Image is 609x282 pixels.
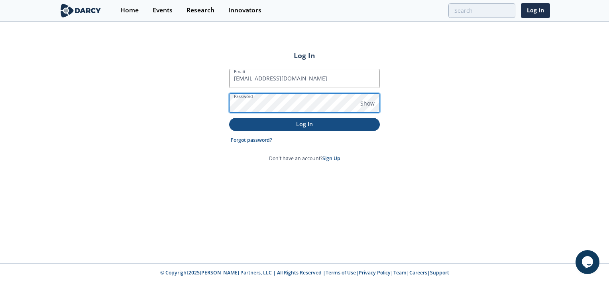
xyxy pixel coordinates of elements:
div: Innovators [228,7,261,14]
p: Don't have an account? [269,155,340,162]
label: Email [234,69,245,75]
iframe: chat widget [576,250,601,274]
img: logo-wide.svg [59,4,102,18]
label: Password [234,93,253,100]
a: Privacy Policy [359,269,391,276]
a: Sign Up [322,155,340,162]
a: Terms of Use [326,269,356,276]
a: Careers [409,269,427,276]
div: Research [187,7,214,14]
button: Log In [229,118,380,131]
span: Show [360,99,375,108]
a: Forgot password? [231,137,272,144]
div: Home [120,7,139,14]
p: © Copyright 2025 [PERSON_NAME] Partners, LLC | All Rights Reserved | | | | | [29,269,580,276]
input: Advanced Search [448,3,515,18]
a: Support [430,269,449,276]
p: Log In [235,120,374,128]
a: Log In [521,3,550,18]
a: Team [393,269,407,276]
h2: Log In [229,50,380,61]
div: Events [153,7,173,14]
